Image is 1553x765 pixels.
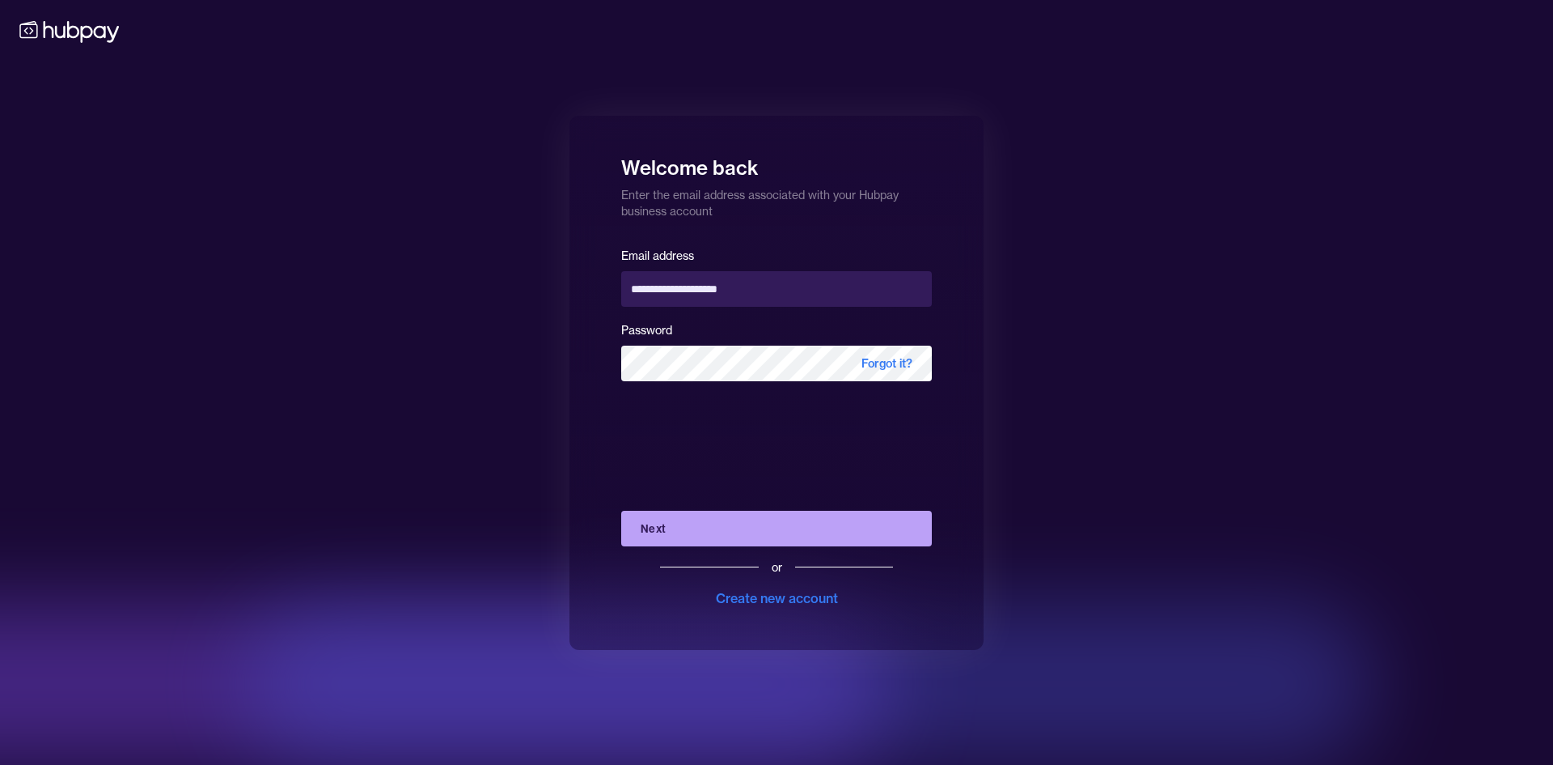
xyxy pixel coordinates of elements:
[716,589,838,608] div: Create new account
[621,181,932,219] p: Enter the email address associated with your Hubpay business account
[621,249,694,263] label: Email address
[621,323,672,338] label: Password
[772,559,782,576] div: or
[621,511,932,546] button: Next
[842,346,932,381] span: Forgot it?
[621,145,932,181] h1: Welcome back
